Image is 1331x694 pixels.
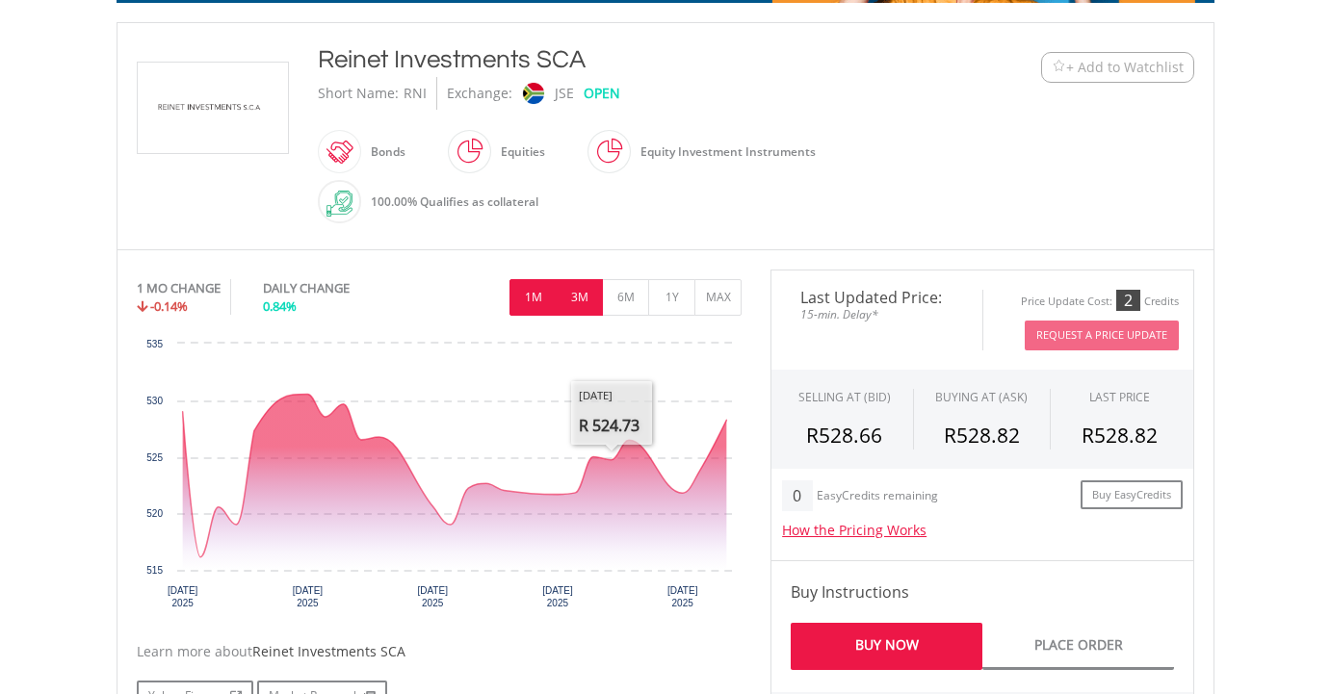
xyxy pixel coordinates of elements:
div: DAILY CHANGE [263,279,414,297]
div: Equities [491,129,545,175]
button: 3M [556,279,603,316]
span: R528.66 [806,422,882,449]
text: 520 [146,508,163,519]
div: Price Update Cost: [1021,295,1112,309]
div: Exchange: [447,77,512,110]
button: 1Y [648,279,695,316]
div: JSE [555,77,574,110]
span: Last Updated Price: [786,290,968,305]
span: R528.82 [944,422,1020,449]
text: 530 [146,396,163,406]
div: SELLING AT (BID) [798,389,891,405]
img: collateral-qualifying-green.svg [326,191,352,217]
text: 535 [146,339,163,349]
span: Reinet Investments SCA [252,642,405,660]
div: 2 [1116,290,1140,311]
span: 0.84% [263,297,297,315]
span: 100.00% Qualifies as collateral [371,193,538,210]
svg: Interactive chart [137,334,742,623]
div: Reinet Investments SCA [318,42,923,77]
div: Bonds [361,129,405,175]
text: [DATE] 2025 [168,585,198,608]
div: LAST PRICE [1089,389,1150,405]
a: Place Order [982,623,1174,670]
div: Learn more about [137,642,742,661]
span: BUYING AT (ASK) [935,389,1028,405]
div: RNI [404,77,427,110]
span: + Add to Watchlist [1066,58,1184,77]
text: [DATE] 2025 [542,585,573,608]
div: Equity Investment Instruments [631,129,816,175]
a: Buy Now [791,623,982,670]
div: 1 MO CHANGE [137,279,221,297]
img: jse.png [523,83,544,104]
button: 6M [602,279,649,316]
button: Request A Price Update [1025,321,1179,350]
text: [DATE] 2025 [667,585,698,608]
span: 15-min. Delay* [786,305,968,323]
text: 525 [146,452,163,463]
a: How the Pricing Works [782,521,926,539]
text: [DATE] 2025 [417,585,448,608]
text: [DATE] 2025 [293,585,324,608]
text: 515 [146,565,163,576]
span: R528.82 [1082,422,1158,449]
span: -0.14% [150,297,188,315]
div: Credits [1144,295,1179,309]
div: EasyCredits remaining [817,489,938,505]
div: 0 [782,480,812,511]
div: OPEN [584,77,620,110]
div: Chart. Highcharts interactive chart. [137,334,742,623]
a: Buy EasyCredits [1081,480,1183,510]
img: Watchlist [1052,60,1066,74]
button: Watchlist + Add to Watchlist [1041,52,1194,83]
h4: Buy Instructions [791,580,1174,604]
button: 1M [509,279,557,316]
button: MAX [694,279,742,316]
div: Short Name: [318,77,399,110]
img: EQU.ZA.RNI.png [141,63,285,153]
